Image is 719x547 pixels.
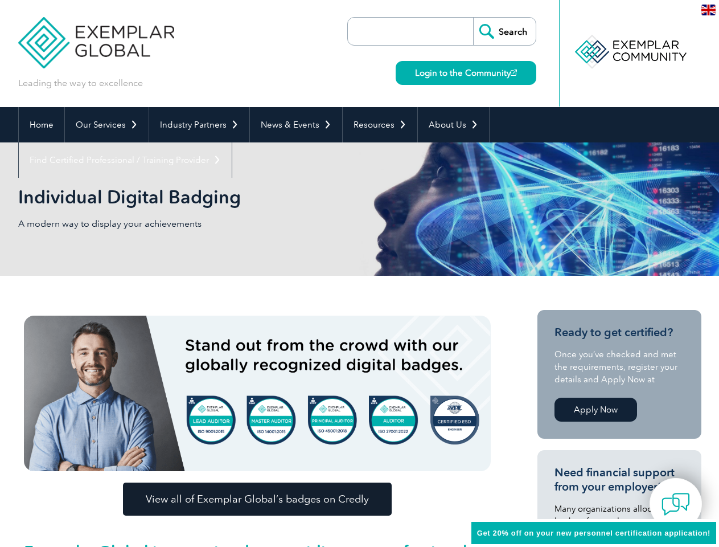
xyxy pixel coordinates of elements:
h2: Individual Digital Badging [18,188,496,206]
img: open_square.png [511,70,517,76]
span: View all of Exemplar Global’s badges on Credly [146,494,369,504]
p: A modern way to display your achievements [18,218,360,230]
p: Leading the way to excellence [18,77,143,89]
span: Get 20% off on your new personnel certification application! [477,529,710,537]
a: News & Events [250,107,342,142]
a: Login to the Community [396,61,536,85]
a: Resources [343,107,417,142]
img: en [701,5,716,15]
a: Industry Partners [149,107,249,142]
a: Apply Now [554,398,637,422]
a: Our Services [65,107,149,142]
a: Find Certified Professional / Training Provider [19,142,232,178]
img: badges [24,316,491,471]
p: Once you’ve checked and met the requirements, register your details and Apply Now at [554,348,684,386]
img: contact-chat.png [662,490,690,519]
h3: Need financial support from your employer? [554,466,684,494]
a: Home [19,107,64,142]
a: View all of Exemplar Global’s badges on Credly [123,483,392,516]
input: Search [473,18,536,45]
h3: Ready to get certified? [554,325,684,340]
a: About Us [418,107,489,142]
